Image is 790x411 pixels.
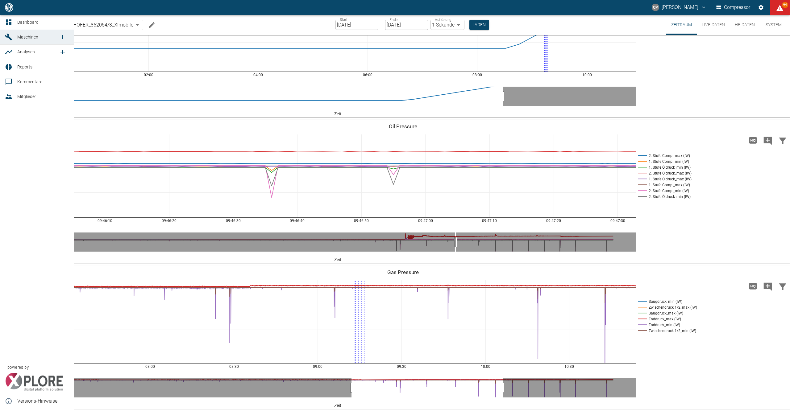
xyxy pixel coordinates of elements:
a: new /machines [56,31,69,43]
button: Live-Daten [697,15,730,35]
span: Hohe Auflösung [746,137,760,143]
button: Daten filtern [775,278,790,294]
span: Reports [17,64,32,69]
label: Auflösung [435,17,451,22]
span: 94 [782,2,788,8]
a: DLR-Hardthausen_HOFER_862054/3_XImobile [23,21,133,29]
span: powered by [7,364,29,370]
button: christoph.palm@neuman-esser.com [651,2,707,13]
button: Daten filtern [775,132,790,148]
button: Machine bearbeiten [146,19,158,31]
span: Hohe Auflösung [746,283,760,289]
span: Mitglieder [17,94,36,99]
button: Laden [469,20,489,30]
div: 1 Sekunde [430,20,464,30]
span: Maschinen [17,35,38,39]
button: Kommentar hinzufügen [760,278,775,294]
button: System [760,15,788,35]
img: logo [4,3,14,11]
span: Dashboard [17,20,39,25]
input: DD.MM.YYYY [335,20,378,30]
button: Compressor [715,2,752,13]
span: Kommentare [17,79,42,84]
p: – [380,21,383,28]
input: DD.MM.YYYY [385,20,428,30]
img: Xplore Logo [5,373,63,391]
span: Analysen [17,49,35,54]
button: Zeitraum [666,15,697,35]
span: Versions-Hinweise [17,397,69,405]
span: DLR-Hardthausen_HOFER_862054/3_XImobile [33,21,133,28]
div: CP [652,4,659,11]
button: Einstellungen [755,2,767,13]
a: new /analyses/list/0 [56,46,69,58]
label: Start [340,17,347,22]
label: Ende [389,17,397,22]
button: HF-Daten [730,15,760,35]
button: Kommentar hinzufügen [760,132,775,148]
